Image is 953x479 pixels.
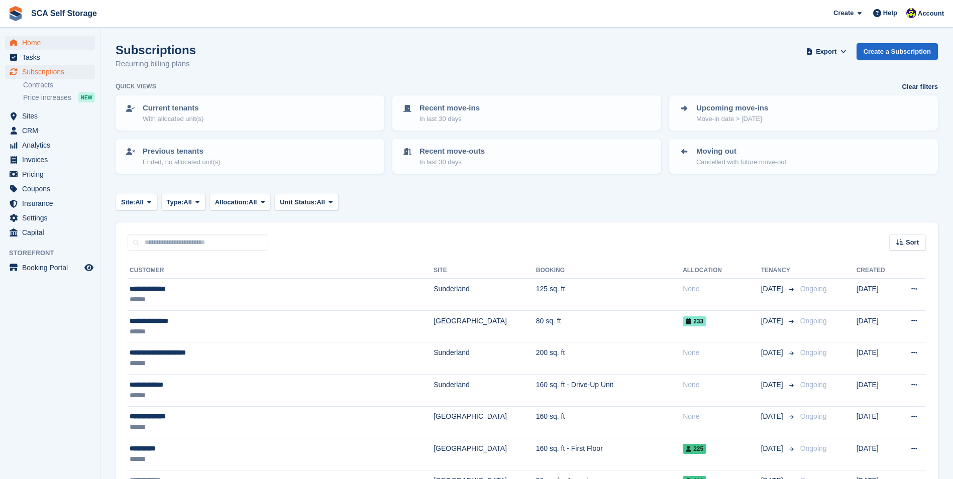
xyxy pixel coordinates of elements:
a: menu [5,65,95,79]
td: 125 sq. ft [536,279,683,311]
td: [DATE] [857,310,897,342]
span: Create [833,8,854,18]
span: Sort [906,237,919,248]
a: menu [5,124,95,138]
span: CRM [22,124,82,138]
button: Unit Status: All [274,194,338,210]
span: Price increases [23,93,71,102]
span: [DATE] [761,411,785,422]
a: menu [5,138,95,152]
a: Moving out Cancelled with future move-out [670,140,937,173]
td: 160 sq. ft - First Floor [536,438,683,470]
span: Ongoing [800,285,827,293]
td: [GEOGRAPHIC_DATA] [434,406,536,438]
img: stora-icon-8386f47178a22dfd0bd8f6a31ec36ba5ce8667c1dd55bd0f319d3a0aa187defe.svg [8,6,23,21]
a: Preview store [83,262,95,274]
td: [GEOGRAPHIC_DATA] [434,310,536,342]
td: 80 sq. ft [536,310,683,342]
a: Clear filters [902,82,938,92]
th: Created [857,263,897,279]
td: [DATE] [857,406,897,438]
h6: Quick views [116,82,156,91]
td: [DATE] [857,438,897,470]
a: Recent move-ins In last 30 days [393,96,660,130]
p: Recent move-outs [419,146,485,157]
span: [DATE] [761,284,785,294]
span: [DATE] [761,380,785,390]
span: All [316,197,325,207]
h1: Subscriptions [116,43,196,57]
span: Storefront [9,248,100,258]
a: Price increases NEW [23,92,95,103]
a: menu [5,36,95,50]
span: All [183,197,192,207]
p: Upcoming move-ins [696,102,768,114]
td: [DATE] [857,279,897,311]
td: [DATE] [857,374,897,406]
th: Tenancy [761,263,796,279]
a: Contracts [23,80,95,90]
p: Move-in date > [DATE] [696,114,768,124]
td: [GEOGRAPHIC_DATA] [434,438,536,470]
p: Recurring billing plans [116,58,196,70]
a: menu [5,196,95,210]
th: Customer [128,263,434,279]
span: [DATE] [761,347,785,358]
a: Current tenants With allocated unit(s) [117,96,383,130]
span: Ongoing [800,348,827,356]
p: With allocated unit(s) [143,114,203,124]
p: In last 30 days [419,157,485,167]
th: Site [434,263,536,279]
span: Help [883,8,897,18]
span: Sites [22,109,82,123]
p: In last 30 days [419,114,480,124]
span: 233 [683,316,706,326]
a: menu [5,211,95,225]
span: Insurance [22,196,82,210]
span: Ongoing [800,317,827,325]
td: Sunderland [434,279,536,311]
button: Site: All [116,194,157,210]
p: Moving out [696,146,786,157]
td: Sunderland [434,374,536,406]
td: 160 sq. ft [536,406,683,438]
th: Allocation [683,263,761,279]
span: [DATE] [761,316,785,326]
p: Recent move-ins [419,102,480,114]
span: Home [22,36,82,50]
span: Allocation: [215,197,249,207]
span: Unit Status: [280,197,316,207]
div: NEW [78,92,95,102]
span: Coupons [22,182,82,196]
span: 225 [683,444,706,454]
button: Export [804,43,849,60]
span: [DATE] [761,443,785,454]
th: Booking [536,263,683,279]
div: None [683,347,761,358]
a: menu [5,167,95,181]
span: Invoices [22,153,82,167]
div: None [683,284,761,294]
span: Ongoing [800,444,827,452]
a: menu [5,182,95,196]
span: Ongoing [800,412,827,420]
a: Upcoming move-ins Move-in date > [DATE] [670,96,937,130]
p: Cancelled with future move-out [696,157,786,167]
a: SCA Self Storage [27,5,101,22]
td: [DATE] [857,342,897,375]
span: Ongoing [800,381,827,389]
span: All [249,197,257,207]
p: Current tenants [143,102,203,114]
span: All [135,197,144,207]
a: Create a Subscription [857,43,938,60]
span: Export [816,47,836,57]
p: Ended, no allocated unit(s) [143,157,221,167]
a: menu [5,261,95,275]
span: Settings [22,211,82,225]
span: Site: [121,197,135,207]
button: Type: All [161,194,205,210]
span: Booking Portal [22,261,82,275]
p: Previous tenants [143,146,221,157]
span: Type: [167,197,184,207]
span: Analytics [22,138,82,152]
